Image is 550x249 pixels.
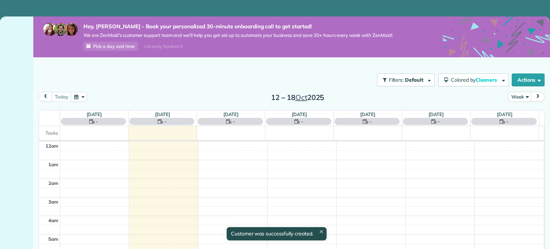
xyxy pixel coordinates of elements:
[48,180,58,186] span: 2am
[497,111,512,117] a: [DATE]
[227,227,327,240] div: Customer was successfully created.
[389,77,404,83] span: Filters:
[377,73,435,86] button: Filters: Default
[164,118,167,125] span: -
[451,77,500,83] span: Colored by
[87,111,102,117] a: [DATE]
[83,23,392,30] strong: Hey, [PERSON_NAME] - Book your personalized 30-minute onboarding call to get started!
[83,42,138,51] a: Pick a day and time
[48,217,58,223] span: 4am
[512,73,545,86] button: Actions
[45,143,58,149] span: 12am
[438,73,509,86] button: Colored byCleaners
[373,73,435,86] a: Filters: Default
[429,111,444,117] a: [DATE]
[93,43,135,49] span: Pick a day and time
[508,92,531,101] button: Week
[476,77,498,83] span: Cleaners
[438,118,440,125] span: -
[301,118,303,125] span: -
[83,32,392,38] span: We are ZenMaid’s customer support team and we’ll help you get set up to automate your business an...
[65,23,78,36] img: michelle-19f622bdf1676172e81f8f8fba1fb50e276960ebfe0243fe18214015130c80e4.jpg
[531,92,545,101] button: next
[45,130,58,136] span: Tasks
[48,199,58,205] span: 3am
[506,118,508,125] span: -
[233,118,235,125] span: -
[292,111,307,117] a: [DATE]
[52,92,71,101] button: Today
[360,111,376,117] a: [DATE]
[39,92,52,101] button: prev
[48,162,58,167] span: 1am
[253,94,342,101] h2: 12 – 18 2025
[155,111,170,117] a: [DATE]
[43,23,56,36] img: maria-72a9807cf96188c08ef61303f053569d2e2a8a1cde33d635c8a3ac13582a053d.jpg
[48,236,58,242] span: 5am
[405,77,424,83] span: Default
[139,42,187,51] div: I already booked it
[223,111,239,117] a: [DATE]
[295,93,307,102] span: Oct
[54,23,67,36] img: jorge-587dff0eeaa6aab1f244e6dc62b8924c3b6ad411094392a53c71c6c4a576187d.jpg
[370,118,372,125] span: -
[96,118,98,125] span: -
